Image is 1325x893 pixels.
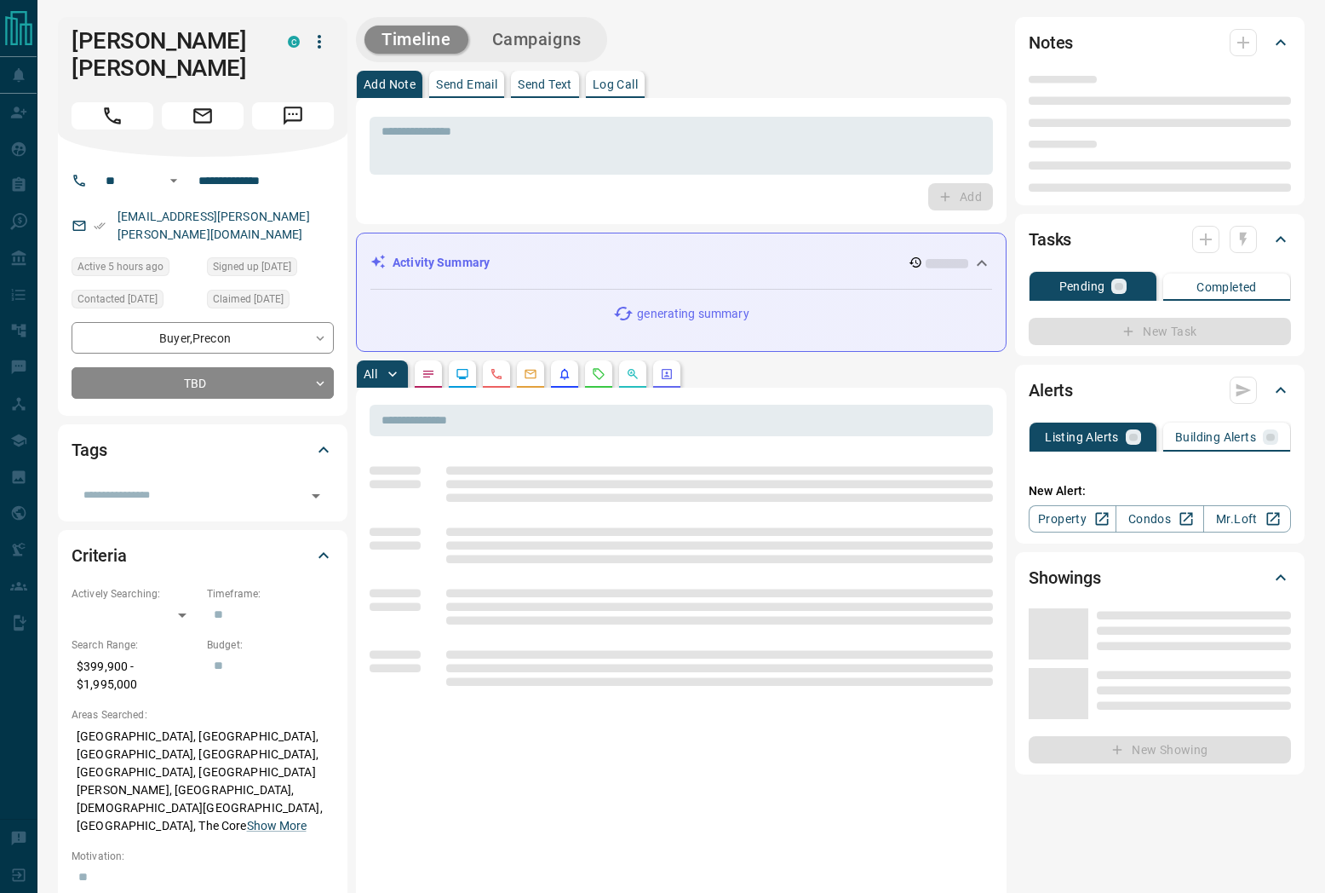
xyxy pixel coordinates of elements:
[1029,219,1291,260] div: Tasks
[1029,22,1291,63] div: Notes
[660,367,674,381] svg: Agent Actions
[213,258,291,275] span: Signed up [DATE]
[72,535,334,576] div: Criteria
[364,368,377,380] p: All
[1029,482,1291,500] p: New Alert:
[162,102,244,130] span: Email
[118,210,310,241] a: [EMAIL_ADDRESS][PERSON_NAME][PERSON_NAME][DOMAIN_NAME]
[393,254,490,272] p: Activity Summary
[72,653,198,699] p: $399,900 - $1,995,000
[1029,377,1073,404] h2: Alerts
[72,849,334,864] p: Motivation:
[436,78,497,90] p: Send Email
[370,247,992,279] div: Activity Summary
[1029,226,1071,253] h2: Tasks
[207,586,334,602] p: Timeframe:
[288,36,300,48] div: condos.ca
[213,291,284,308] span: Claimed [DATE]
[364,78,416,90] p: Add Note
[524,367,537,381] svg: Emails
[518,78,572,90] p: Send Text
[77,291,158,308] span: Contacted [DATE]
[475,26,599,54] button: Campaigns
[94,220,106,232] svg: Email Verified
[1196,281,1257,293] p: Completed
[72,27,262,82] h1: [PERSON_NAME] [PERSON_NAME]
[72,290,198,314] div: Sat Oct 11 2025
[1059,280,1105,292] p: Pending
[247,817,307,835] button: Show More
[1029,557,1291,598] div: Showings
[1045,431,1119,443] p: Listing Alerts
[1029,505,1116,533] a: Property
[364,26,468,54] button: Timeline
[252,102,334,130] span: Message
[207,637,334,653] p: Budget:
[72,637,198,653] p: Search Range:
[72,723,334,840] p: [GEOGRAPHIC_DATA], [GEOGRAPHIC_DATA], [GEOGRAPHIC_DATA], [GEOGRAPHIC_DATA], [GEOGRAPHIC_DATA], [G...
[490,367,503,381] svg: Calls
[72,429,334,470] div: Tags
[207,257,334,281] div: Sat Oct 11 2025
[72,102,153,130] span: Call
[163,170,184,191] button: Open
[1029,29,1073,56] h2: Notes
[637,305,749,323] p: generating summary
[593,78,638,90] p: Log Call
[558,367,571,381] svg: Listing Alerts
[1175,431,1256,443] p: Building Alerts
[72,707,334,723] p: Areas Searched:
[456,367,469,381] svg: Lead Browsing Activity
[1029,370,1291,411] div: Alerts
[626,367,640,381] svg: Opportunities
[72,586,198,602] p: Actively Searching:
[72,542,127,569] h2: Criteria
[207,290,334,314] div: Sat Oct 11 2025
[72,367,334,399] div: TBD
[422,367,435,381] svg: Notes
[1116,505,1203,533] a: Condos
[72,257,198,281] div: Mon Oct 13 2025
[304,484,328,508] button: Open
[72,322,334,354] div: Buyer , Precon
[1029,564,1101,591] h2: Showings
[592,367,605,381] svg: Requests
[77,258,163,275] span: Active 5 hours ago
[1203,505,1291,533] a: Mr.Loft
[72,436,106,464] h2: Tags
